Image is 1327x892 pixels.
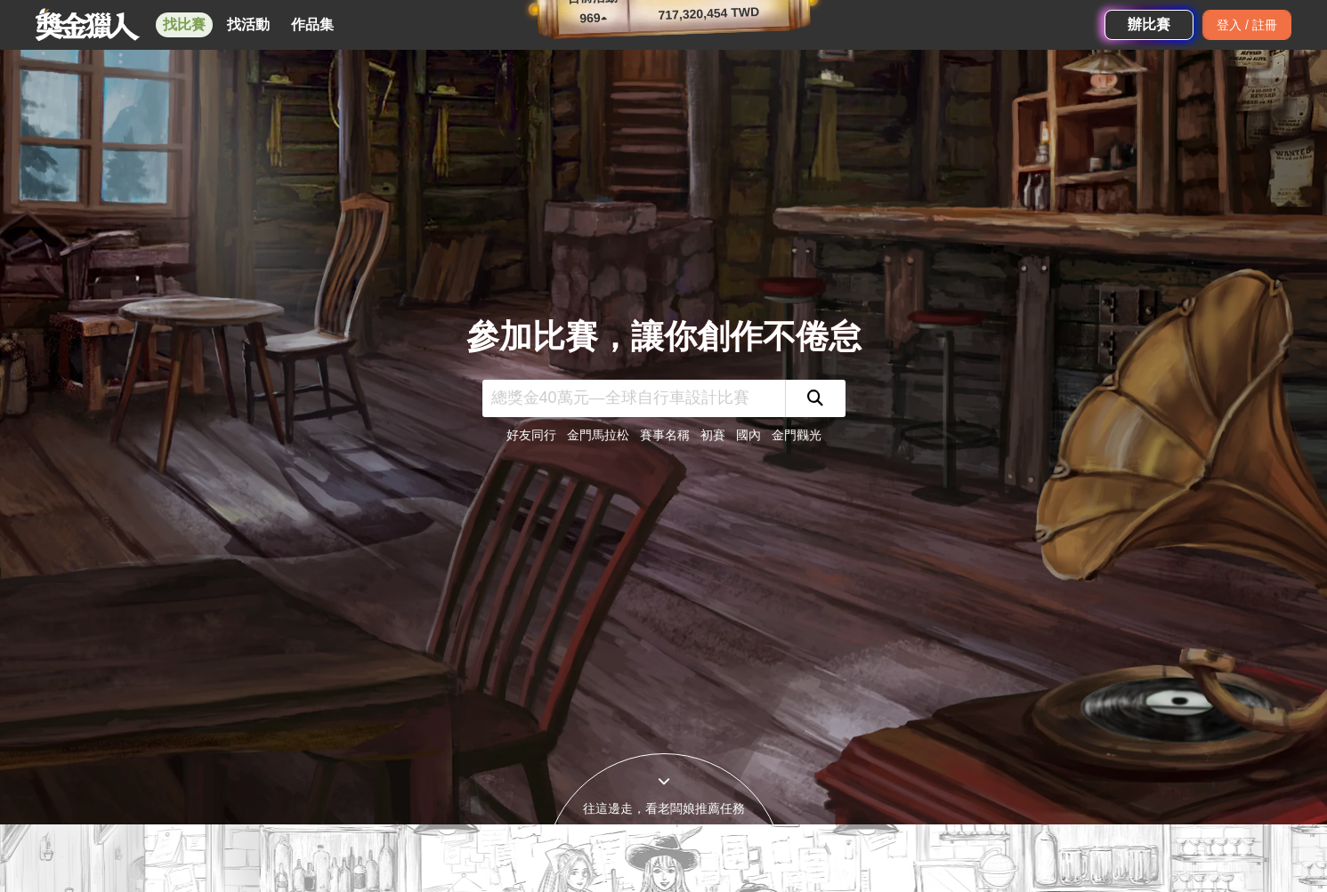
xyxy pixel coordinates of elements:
[736,428,761,442] a: 國內
[506,428,556,442] a: 好友同行
[466,312,862,362] div: 參加比賽，讓你創作不倦怠
[220,12,277,37] a: 找活動
[557,8,629,29] p: 969 ▴
[567,428,629,442] a: 金門馬拉松
[1202,10,1291,40] div: 登入 / 註冊
[640,428,690,442] a: 賽事名稱
[156,12,213,37] a: 找比賽
[772,428,821,442] a: 金門觀光
[628,2,789,26] p: 717,320,454 TWD
[700,428,725,442] a: 初賽
[545,800,783,818] div: 往這邊走，看老闆娘推薦任務
[284,12,341,37] a: 作品集
[482,380,785,417] input: 總獎金40萬元—全球自行車設計比賽
[1104,10,1193,40] a: 辦比賽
